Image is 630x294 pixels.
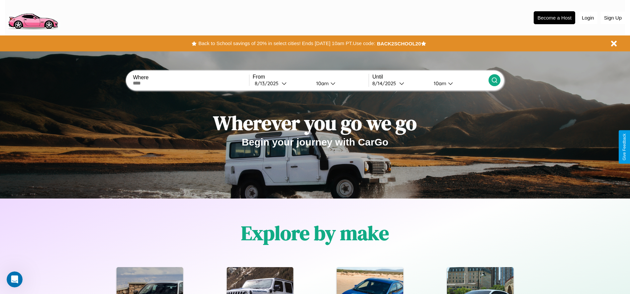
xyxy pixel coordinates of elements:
[534,11,575,24] button: Become a Host
[601,12,625,24] button: Sign Up
[622,134,627,160] div: Give Feedback
[197,39,377,48] button: Back to School savings of 20% in select cities! Ends [DATE] 10am PT.Use code:
[311,80,369,87] button: 10am
[241,219,389,247] h1: Explore by make
[253,74,369,80] label: From
[372,80,399,87] div: 8 / 14 / 2025
[133,75,249,81] label: Where
[428,80,489,87] button: 10am
[7,271,23,287] iframe: Intercom live chat
[377,41,421,46] b: BACK2SCHOOL20
[313,80,330,87] div: 10am
[372,74,488,80] label: Until
[5,3,61,31] img: logo
[579,12,597,24] button: Login
[253,80,311,87] button: 8/13/2025
[430,80,448,87] div: 10am
[255,80,282,87] div: 8 / 13 / 2025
